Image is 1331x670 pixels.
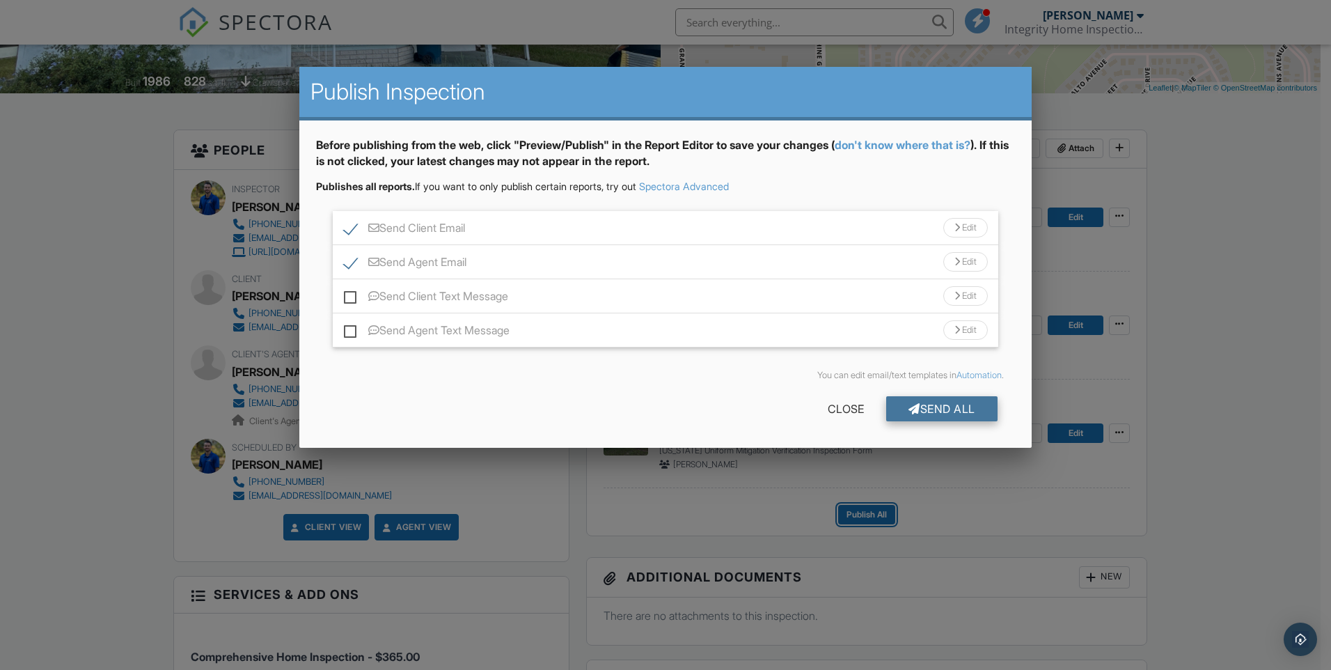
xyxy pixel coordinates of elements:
label: Send Client Email [344,221,465,239]
span: If you want to only publish certain reports, try out [316,180,636,192]
div: You can edit email/text templates in . [327,370,1004,381]
div: Edit [943,286,988,306]
label: Send Agent Email [344,256,466,273]
div: Before publishing from the web, click "Preview/Publish" in the Report Editor to save your changes... [316,137,1015,180]
a: Spectora Advanced [639,180,729,192]
div: Close [805,396,886,421]
div: Send All [886,396,998,421]
a: don't know where that is? [835,138,970,152]
strong: Publishes all reports. [316,180,415,192]
div: Edit [943,320,988,340]
div: Edit [943,218,988,237]
label: Send Client Text Message [344,290,508,307]
div: Edit [943,252,988,272]
div: Open Intercom Messenger [1284,623,1317,656]
a: Automation [956,370,1002,380]
h2: Publish Inspection [310,78,1021,106]
label: Send Agent Text Message [344,324,510,341]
